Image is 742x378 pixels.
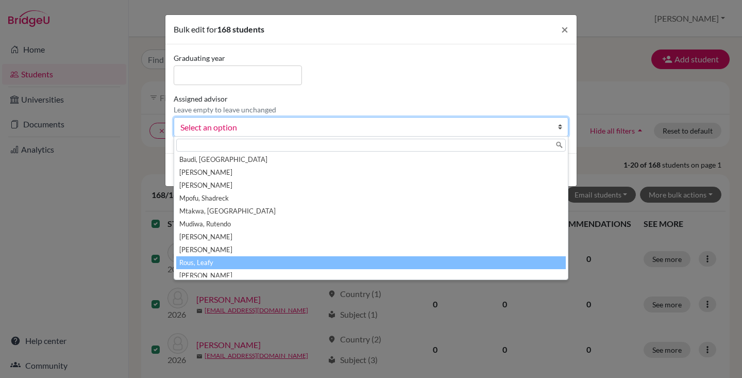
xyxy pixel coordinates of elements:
li: Rous, Leafy [176,256,566,269]
li: [PERSON_NAME] [176,166,566,179]
li: Mpofu, Shadreck [176,192,566,205]
li: [PERSON_NAME] [176,231,566,243]
button: Close [553,15,577,44]
span: Bulk edit for [174,24,217,34]
li: [PERSON_NAME] [176,243,566,256]
span: × [561,22,568,37]
li: [PERSON_NAME] [176,269,566,282]
span: Select an option [180,121,548,134]
p: Leave empty to leave unchanged [174,104,276,115]
label: Graduating year [174,53,302,63]
label: Assigned advisor [174,93,276,115]
li: Mtakwa, [GEOGRAPHIC_DATA] [176,205,566,218]
li: [PERSON_NAME] [176,179,566,192]
li: Baudi, [GEOGRAPHIC_DATA] [176,153,566,166]
li: Mudiwa, Rutendo [176,218,566,231]
span: 168 students [217,24,264,34]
